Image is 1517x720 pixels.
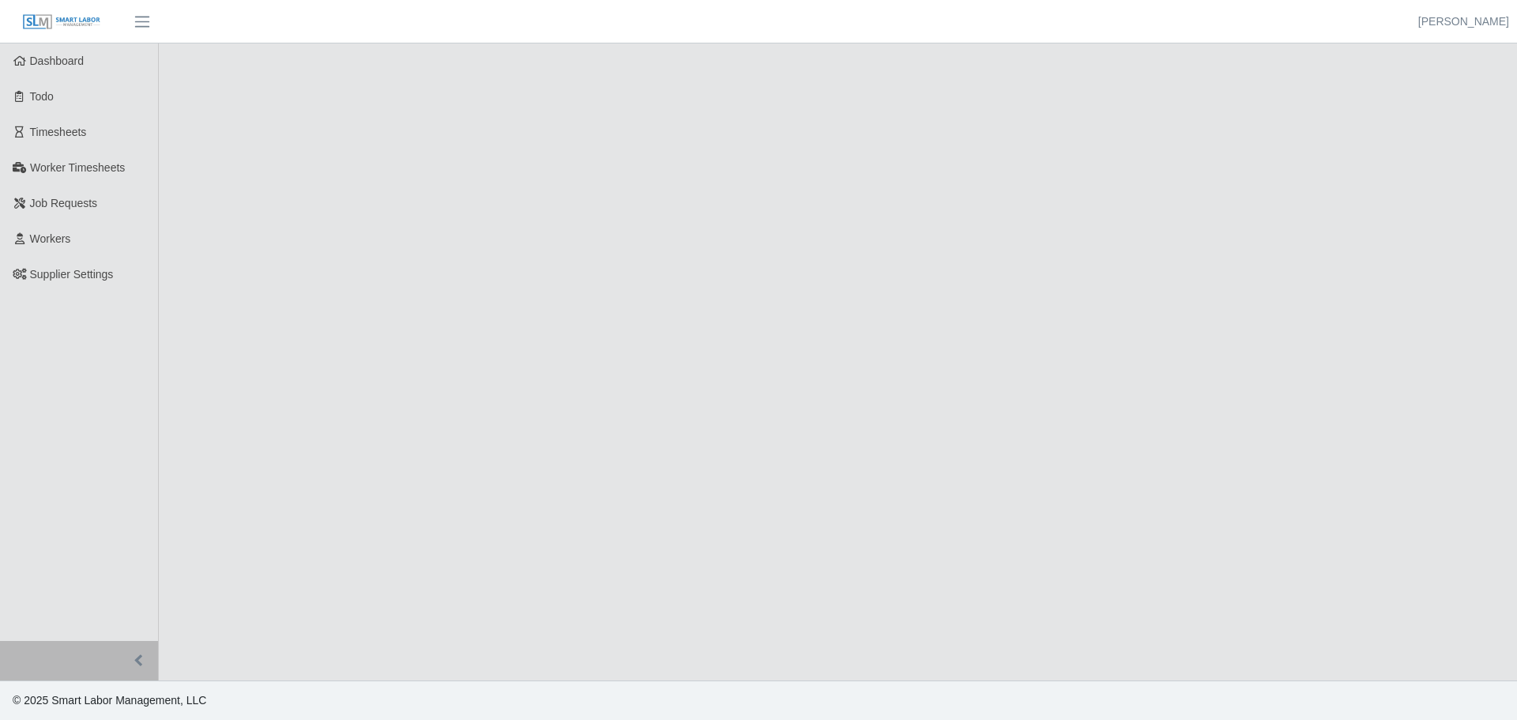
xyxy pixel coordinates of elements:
[1418,13,1509,30] a: [PERSON_NAME]
[30,268,114,281] span: Supplier Settings
[30,161,125,174] span: Worker Timesheets
[30,232,71,245] span: Workers
[22,13,101,31] img: SLM Logo
[30,197,98,209] span: Job Requests
[13,694,206,707] span: © 2025 Smart Labor Management, LLC
[30,126,87,138] span: Timesheets
[30,90,54,103] span: Todo
[30,55,85,67] span: Dashboard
